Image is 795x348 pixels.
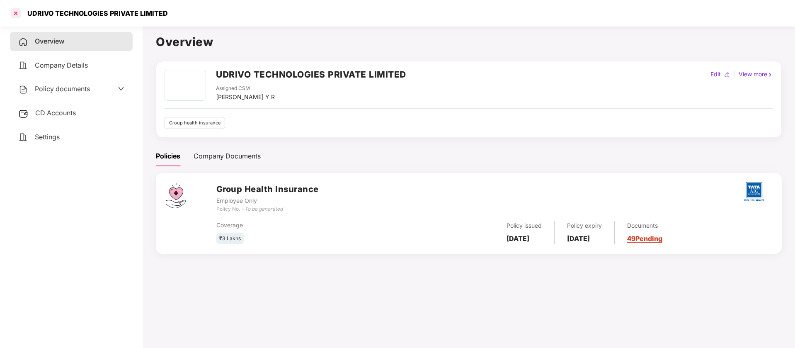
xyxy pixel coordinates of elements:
div: View more [737,70,775,79]
b: [DATE] [507,234,529,243]
div: Policies [156,151,180,161]
div: | [732,70,737,79]
img: svg+xml;base64,PHN2ZyB4bWxucz0iaHR0cDovL3d3dy53My5vcmcvMjAwMC9zdmciIHdpZHRoPSIyNCIgaGVpZ2h0PSIyNC... [18,61,28,71]
div: Coverage [216,221,402,230]
img: svg+xml;base64,PHN2ZyB4bWxucz0iaHR0cDovL3d3dy53My5vcmcvMjAwMC9zdmciIHdpZHRoPSIyNCIgaGVpZ2h0PSIyNC... [18,85,28,95]
div: Documents [627,221,662,230]
div: [PERSON_NAME] Y R [216,92,275,102]
a: 49 Pending [627,234,662,243]
h1: Overview [156,33,782,51]
div: Employee Only [216,196,319,205]
span: down [118,85,124,92]
div: Policy No. - [216,205,319,213]
div: Assigned CSM [216,85,275,92]
img: svg+xml;base64,PHN2ZyB4bWxucz0iaHR0cDovL3d3dy53My5vcmcvMjAwMC9zdmciIHdpZHRoPSIyNCIgaGVpZ2h0PSIyNC... [18,37,28,47]
div: Edit [709,70,722,79]
span: Overview [35,37,64,45]
span: Policy documents [35,85,90,93]
img: editIcon [724,72,730,78]
h2: UDRIVO TECHNOLOGIES PRIVATE LIMITED [216,68,406,81]
span: CD Accounts [35,109,76,117]
div: ₹3 Lakhs [216,233,244,244]
i: To be generated [245,206,283,212]
img: svg+xml;base64,PHN2ZyB4bWxucz0iaHR0cDovL3d3dy53My5vcmcvMjAwMC9zdmciIHdpZHRoPSIyNCIgaGVpZ2h0PSIyNC... [18,132,28,142]
span: Company Details [35,61,88,69]
div: Company Documents [194,151,261,161]
span: Settings [35,133,60,141]
img: svg+xml;base64,PHN2ZyB3aWR0aD0iMjUiIGhlaWdodD0iMjQiIHZpZXdCb3g9IjAgMCAyNSAyNCIgZmlsbD0ibm9uZSIgeG... [18,109,29,119]
div: Group health insurance [165,117,225,129]
img: svg+xml;base64,PHN2ZyB4bWxucz0iaHR0cDovL3d3dy53My5vcmcvMjAwMC9zdmciIHdpZHRoPSI0Ny43MTQiIGhlaWdodD... [166,183,186,208]
div: Policy expiry [567,221,602,230]
img: rightIcon [767,72,773,78]
h3: Group Health Insurance [216,183,319,196]
div: UDRIVO TECHNOLOGIES PRIVATE LIMITED [22,9,168,17]
div: Policy issued [507,221,542,230]
img: tatag.png [739,177,768,206]
b: [DATE] [567,234,590,243]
